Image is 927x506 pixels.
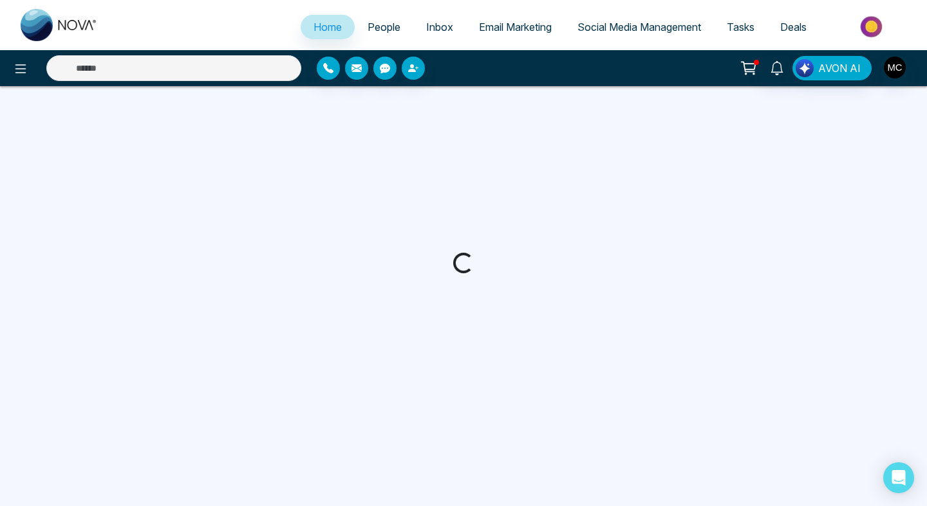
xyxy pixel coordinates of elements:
[355,15,413,39] a: People
[565,15,714,39] a: Social Media Management
[21,9,98,41] img: Nova CRM Logo
[413,15,466,39] a: Inbox
[884,57,906,78] img: User Avatar
[818,60,861,76] span: AVON AI
[714,15,767,39] a: Tasks
[466,15,565,39] a: Email Marketing
[780,21,807,33] span: Deals
[826,12,919,41] img: Market-place.gif
[301,15,355,39] a: Home
[426,21,453,33] span: Inbox
[314,21,342,33] span: Home
[479,21,552,33] span: Email Marketing
[767,15,819,39] a: Deals
[727,21,754,33] span: Tasks
[883,462,914,493] div: Open Intercom Messenger
[368,21,400,33] span: People
[796,59,814,77] img: Lead Flow
[577,21,701,33] span: Social Media Management
[792,56,872,80] button: AVON AI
